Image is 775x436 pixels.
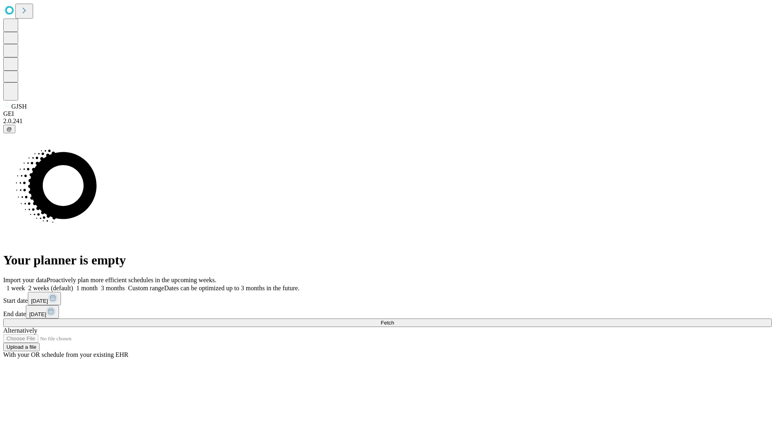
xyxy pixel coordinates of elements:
h1: Your planner is empty [3,253,772,268]
span: Dates can be optimized up to 3 months in the future. [164,285,300,291]
button: [DATE] [28,292,61,305]
div: GEI [3,110,772,117]
div: 2.0.241 [3,117,772,125]
button: [DATE] [26,305,59,319]
span: 3 months [101,285,125,291]
span: Alternatively [3,327,37,334]
div: End date [3,305,772,319]
button: Fetch [3,319,772,327]
span: 1 week [6,285,25,291]
span: 1 month [76,285,98,291]
button: @ [3,125,15,133]
span: Custom range [128,285,164,291]
span: With your OR schedule from your existing EHR [3,351,128,358]
span: GJSH [11,103,27,110]
span: 2 weeks (default) [28,285,73,291]
span: @ [6,126,12,132]
div: Start date [3,292,772,305]
span: [DATE] [31,298,48,304]
span: Fetch [381,320,394,326]
span: [DATE] [29,311,46,317]
span: Proactively plan more efficient schedules in the upcoming weeks. [47,277,216,283]
span: Import your data [3,277,47,283]
button: Upload a file [3,343,40,351]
